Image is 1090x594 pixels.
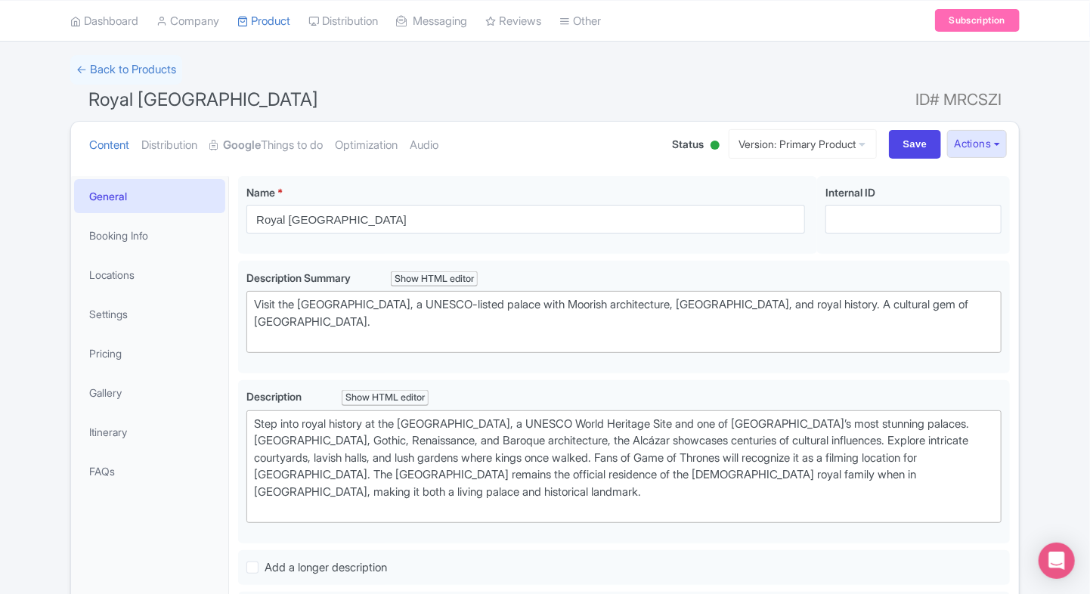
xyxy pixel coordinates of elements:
[74,415,225,449] a: Itinerary
[74,454,225,488] a: FAQs
[265,560,387,574] span: Add a longer description
[254,296,994,348] div: Visit the [GEOGRAPHIC_DATA], a UNESCO-listed palace with Moorish architecture, [GEOGRAPHIC_DATA],...
[74,179,225,213] a: General
[889,130,942,159] input: Save
[74,376,225,410] a: Gallery
[410,122,438,169] a: Audio
[89,122,129,169] a: Content
[74,258,225,292] a: Locations
[223,137,261,154] strong: Google
[74,218,225,252] a: Booking Info
[70,55,182,85] a: ← Back to Products
[88,88,318,110] span: Royal [GEOGRAPHIC_DATA]
[246,186,275,199] span: Name
[246,390,304,403] span: Description
[673,136,704,152] span: Status
[708,135,723,158] div: Active
[74,336,225,370] a: Pricing
[729,129,877,159] a: Version: Primary Product
[825,186,875,199] span: Internal ID
[254,416,994,518] div: Step into royal history at the [GEOGRAPHIC_DATA], a UNESCO World Heritage Site and one of [GEOGRA...
[335,122,398,169] a: Optimization
[915,85,1002,115] span: ID# MRCSZI
[246,271,353,284] span: Description Summary
[1039,543,1075,579] div: Open Intercom Messenger
[74,297,225,331] a: Settings
[391,271,478,287] div: Show HTML editor
[209,122,323,169] a: GoogleThings to do
[342,390,429,406] div: Show HTML editor
[141,122,197,169] a: Distribution
[935,9,1020,32] a: Subscription
[947,130,1007,158] button: Actions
